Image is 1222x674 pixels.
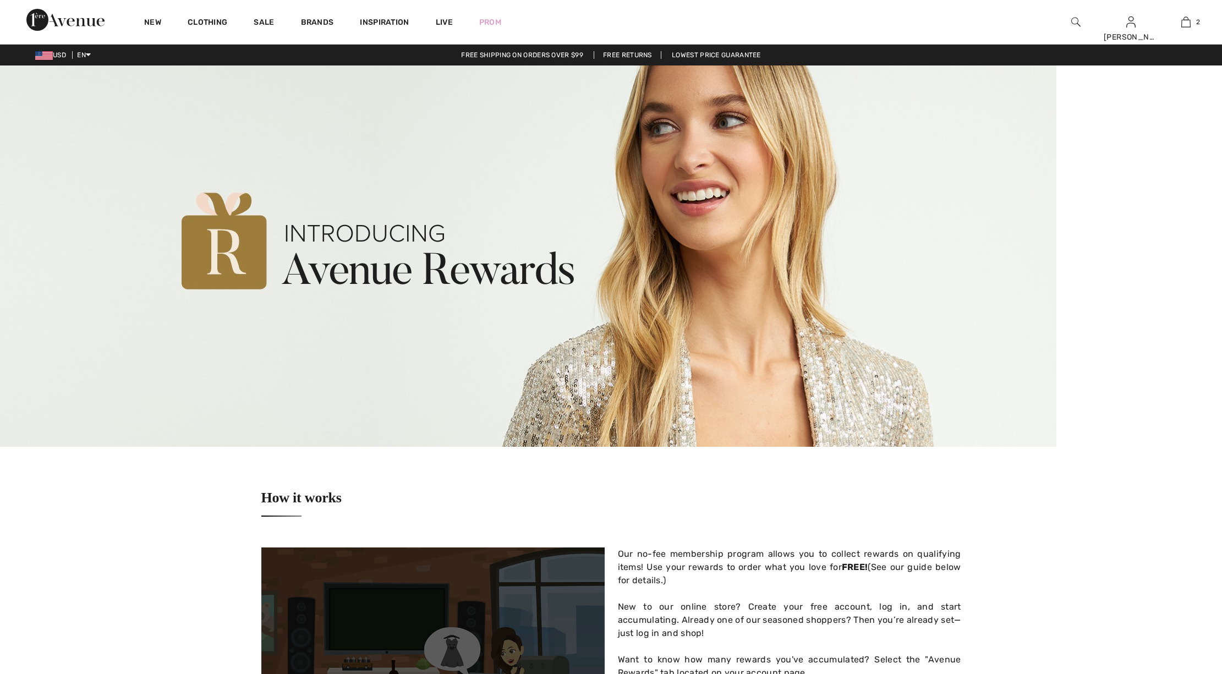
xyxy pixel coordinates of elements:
iframe: Opens a widget where you can find more information [1151,641,1211,668]
a: 2 [1159,15,1213,29]
a: Brands [301,18,334,29]
a: Sale [254,18,274,29]
a: Free shipping on orders over $99 [452,51,592,59]
span: EN [77,51,91,59]
a: Prom [479,17,501,28]
div: New to our online store? Create your free account, log in, and start accumulating. Already one of... [618,600,961,640]
a: Clothing [188,18,227,29]
span: USD [35,51,70,59]
img: My Info [1126,15,1136,29]
div: [PERSON_NAME] [1104,31,1158,43]
div: Our no-fee membership program allows you to collect rewards on qualifying items! Use your rewards... [618,547,961,587]
a: New [144,18,161,29]
a: Free Returns [594,51,661,59]
span: 2 [1196,17,1200,27]
strong: FREE! [842,562,868,572]
span: Inspiration [360,18,409,29]
a: Live [436,17,453,28]
a: Lowest Price Guarantee [663,51,770,59]
h1: How it works [261,491,342,517]
img: My Bag [1181,15,1191,29]
a: Sign In [1126,17,1136,27]
img: US Dollar [35,51,53,60]
img: 1ère Avenue [26,9,105,31]
img: search the website [1071,15,1081,29]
